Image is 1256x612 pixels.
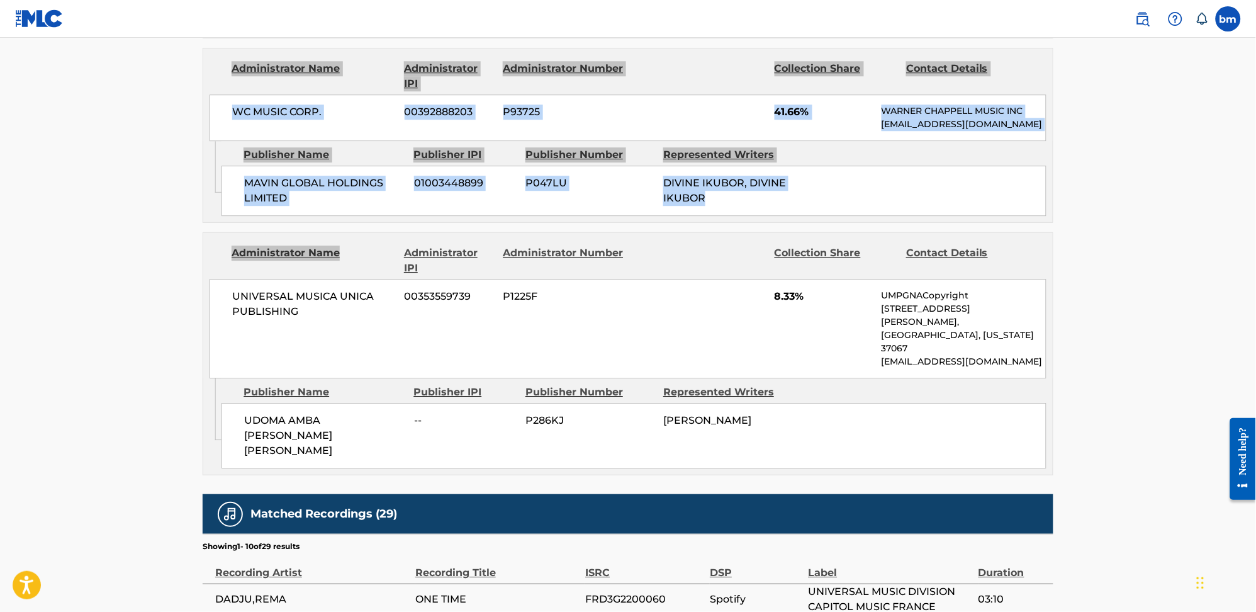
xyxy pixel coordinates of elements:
[223,507,238,522] img: Matched Recordings
[232,246,395,276] div: Administrator Name
[525,147,654,162] div: Publisher Number
[775,246,897,276] div: Collection Share
[405,289,494,304] span: 00353559739
[414,413,516,428] span: --
[882,302,1046,329] p: [STREET_ADDRESS][PERSON_NAME],
[882,105,1046,118] p: WARNER CHAPPELL MUSIC INC
[503,289,625,304] span: P1225F
[415,592,579,607] span: ONE TIME
[244,413,405,458] span: UDOMA AMBA [PERSON_NAME] [PERSON_NAME]
[663,385,792,400] div: Represented Writers
[1163,6,1188,31] div: Help
[503,246,625,276] div: Administrator Number
[413,147,516,162] div: Publisher IPI
[906,61,1028,91] div: Contact Details
[203,541,300,552] p: Showing 1 - 10 of 29 results
[663,414,751,426] span: [PERSON_NAME]
[215,592,409,607] span: DADJU,REMA
[775,105,872,120] span: 41.66%
[882,329,1046,355] p: [GEOGRAPHIC_DATA], [US_STATE] 37067
[215,552,409,581] div: Recording Artist
[1130,6,1155,31] a: Public Search
[404,61,493,91] div: Administrator IPI
[232,105,395,120] span: WC MUSIC CORP.
[775,61,897,91] div: Collection Share
[413,385,516,400] div: Publisher IPI
[525,176,654,191] span: P047LU
[710,552,802,581] div: DSP
[978,552,1047,581] div: Duration
[1196,13,1208,25] div: Notifications
[585,552,704,581] div: ISRC
[1168,11,1183,26] img: help
[882,118,1046,131] p: [EMAIL_ADDRESS][DOMAIN_NAME]
[1193,552,1256,612] iframe: Chat Widget
[775,289,872,304] span: 8.33%
[503,105,625,120] span: P93725
[882,355,1046,368] p: [EMAIL_ADDRESS][DOMAIN_NAME]
[525,413,654,428] span: P286KJ
[404,246,493,276] div: Administrator IPI
[906,246,1028,276] div: Contact Details
[663,177,786,204] span: DIVINE IKUBOR, DIVINE IKUBOR
[1221,408,1256,509] iframe: Resource Center
[15,9,64,28] img: MLC Logo
[1135,11,1150,26] img: search
[978,592,1047,607] span: 03:10
[244,176,405,206] span: MAVIN GLOBAL HOLDINGS LIMITED
[250,507,397,521] h5: Matched Recordings (29)
[1216,6,1241,31] div: User Menu
[232,61,395,91] div: Administrator Name
[809,552,972,581] div: Label
[405,105,494,120] span: 00392888203
[663,147,792,162] div: Represented Writers
[503,61,625,91] div: Administrator Number
[882,289,1046,302] p: UMPGNACopyright
[710,592,802,607] span: Spotify
[415,552,579,581] div: Recording Title
[585,592,704,607] span: FRD3G2200060
[232,289,395,319] span: UNIVERSAL MUSICA UNICA PUBLISHING
[1197,564,1204,602] div: Drag
[414,176,516,191] span: 01003448899
[244,385,404,400] div: Publisher Name
[525,385,654,400] div: Publisher Number
[244,147,404,162] div: Publisher Name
